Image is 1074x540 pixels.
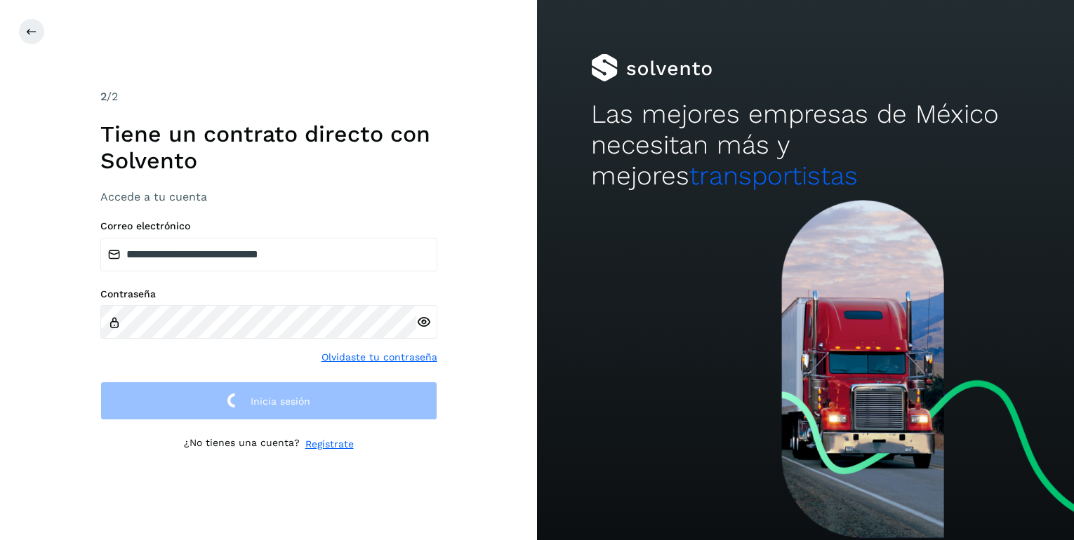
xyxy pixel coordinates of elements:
h2: Las mejores empresas de México necesitan más y mejores [591,99,1021,192]
h1: Tiene un contrato directo con Solvento [100,121,437,175]
span: transportistas [689,161,858,191]
label: Correo electrónico [100,220,437,232]
label: Contraseña [100,288,437,300]
span: 2 [100,90,107,103]
h3: Accede a tu cuenta [100,190,437,203]
p: ¿No tienes una cuenta? [184,437,300,452]
a: Olvidaste tu contraseña [321,350,437,365]
span: Inicia sesión [251,396,310,406]
div: /2 [100,88,437,105]
a: Regístrate [305,437,354,452]
button: Inicia sesión [100,382,437,420]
